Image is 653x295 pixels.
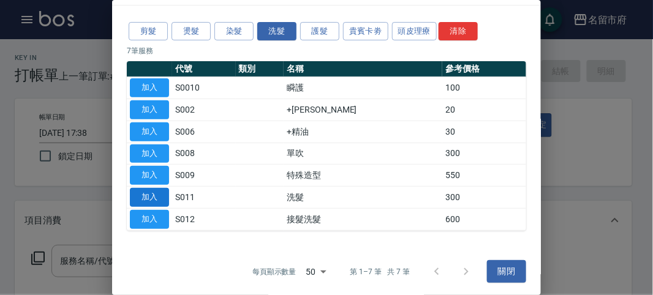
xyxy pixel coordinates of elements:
td: S009 [172,165,236,187]
button: 加入 [130,144,169,163]
button: 加入 [130,210,169,229]
button: 洗髮 [257,22,296,41]
td: 100 [442,77,526,99]
button: 清除 [439,22,478,41]
p: 7 筆服務 [127,45,526,56]
td: 550 [442,165,526,187]
td: S012 [172,208,236,230]
td: 瞬護 [284,77,442,99]
button: 貴賓卡劵 [343,22,388,41]
td: 300 [442,187,526,209]
td: 20 [442,99,526,121]
button: 加入 [130,166,169,185]
button: 加入 [130,188,169,207]
td: +[PERSON_NAME] [284,99,442,121]
button: 加入 [130,100,169,119]
td: 洗髮 [284,187,442,209]
td: S0010 [172,77,236,99]
p: 第 1–7 筆 共 7 筆 [350,266,410,277]
td: S008 [172,143,236,165]
td: 特殊造型 [284,165,442,187]
div: 50 [301,255,331,288]
td: S011 [172,187,236,209]
td: S002 [172,99,236,121]
button: 關閉 [487,260,526,283]
button: 剪髮 [129,22,168,41]
td: +精油 [284,121,442,143]
td: 300 [442,143,526,165]
button: 染髮 [214,22,254,41]
td: 30 [442,121,526,143]
th: 名稱 [284,61,442,77]
button: 加入 [130,78,169,97]
button: 護髮 [300,22,339,41]
td: 單吹 [284,143,442,165]
p: 每頁顯示數量 [252,266,296,277]
td: S006 [172,121,236,143]
button: 頭皮理療 [392,22,437,41]
td: 600 [442,208,526,230]
th: 代號 [172,61,236,77]
th: 參考價格 [442,61,526,77]
button: 加入 [130,122,169,141]
th: 類別 [236,61,284,77]
button: 燙髮 [172,22,211,41]
td: 接髮洗髮 [284,208,442,230]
